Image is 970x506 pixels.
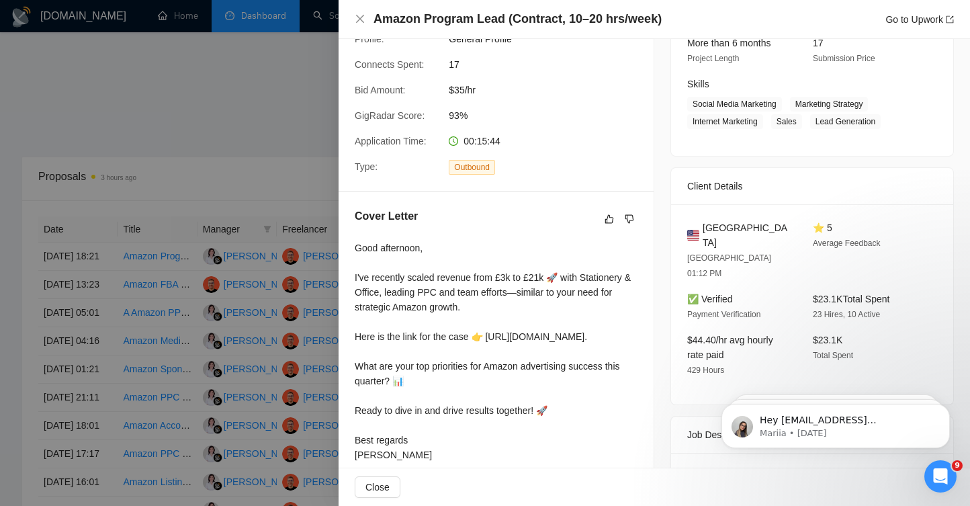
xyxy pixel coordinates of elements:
[449,136,458,146] span: clock-circle
[355,85,406,95] span: Bid Amount:
[687,228,699,243] img: 🇺🇸
[813,38,824,48] span: 17
[355,161,378,172] span: Type:
[355,13,365,24] span: close
[885,14,954,25] a: Go to Upworkexport
[813,351,853,360] span: Total Spent
[687,335,773,360] span: $44.40/hr avg hourly rate paid
[813,335,842,345] span: $23.1K
[58,52,232,64] p: Message from Mariia, sent 5w ago
[810,114,881,129] span: Lead Generation
[373,11,662,28] h4: Amazon Program Lead (Contract, 10–20 hrs/week)
[687,253,771,278] span: [GEOGRAPHIC_DATA] 01:12 PM
[605,214,614,224] span: like
[687,114,763,129] span: Internet Marketing
[355,208,418,224] h5: Cover Letter
[621,211,637,227] button: dislike
[449,108,650,123] span: 93%
[924,460,957,493] iframe: Intercom live chat
[464,136,500,146] span: 00:15:44
[687,54,739,63] span: Project Length
[365,480,390,495] span: Close
[625,214,634,224] span: dislike
[813,310,880,319] span: 23 Hires, 10 Active
[813,294,889,304] span: $23.1K Total Spent
[687,38,771,48] span: More than 6 months
[687,79,709,89] span: Skills
[790,97,869,112] span: Marketing Strategy
[355,241,637,462] div: Good afternoon, I've recently scaled revenue from £3k to £21k 🚀 with Stationery & Office, leading...
[687,168,937,204] div: Client Details
[449,57,650,72] span: 17
[449,160,495,175] span: Outbound
[355,13,365,25] button: Close
[813,222,832,233] span: ⭐ 5
[687,97,782,112] span: Social Media Marketing
[355,476,400,498] button: Close
[58,39,228,237] span: Hey [EMAIL_ADDRESS][DOMAIN_NAME], Looks like your Upwork agency Grantis - Amazon Marketing Partne...
[601,211,617,227] button: like
[687,417,937,453] div: Job Description
[355,59,425,70] span: Connects Spent:
[701,376,970,470] iframe: Intercom notifications message
[355,34,384,44] span: Profile:
[771,114,802,129] span: Sales
[687,294,733,304] span: ✅ Verified
[946,15,954,24] span: export
[703,220,791,250] span: [GEOGRAPHIC_DATA]
[813,54,875,63] span: Submission Price
[355,136,427,146] span: Application Time:
[687,310,760,319] span: Payment Verification
[952,460,963,471] span: 9
[449,83,650,97] span: $35/hr
[355,110,425,121] span: GigRadar Score:
[687,366,724,375] span: 429 Hours
[813,239,881,248] span: Average Feedback
[449,32,650,46] span: General Profile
